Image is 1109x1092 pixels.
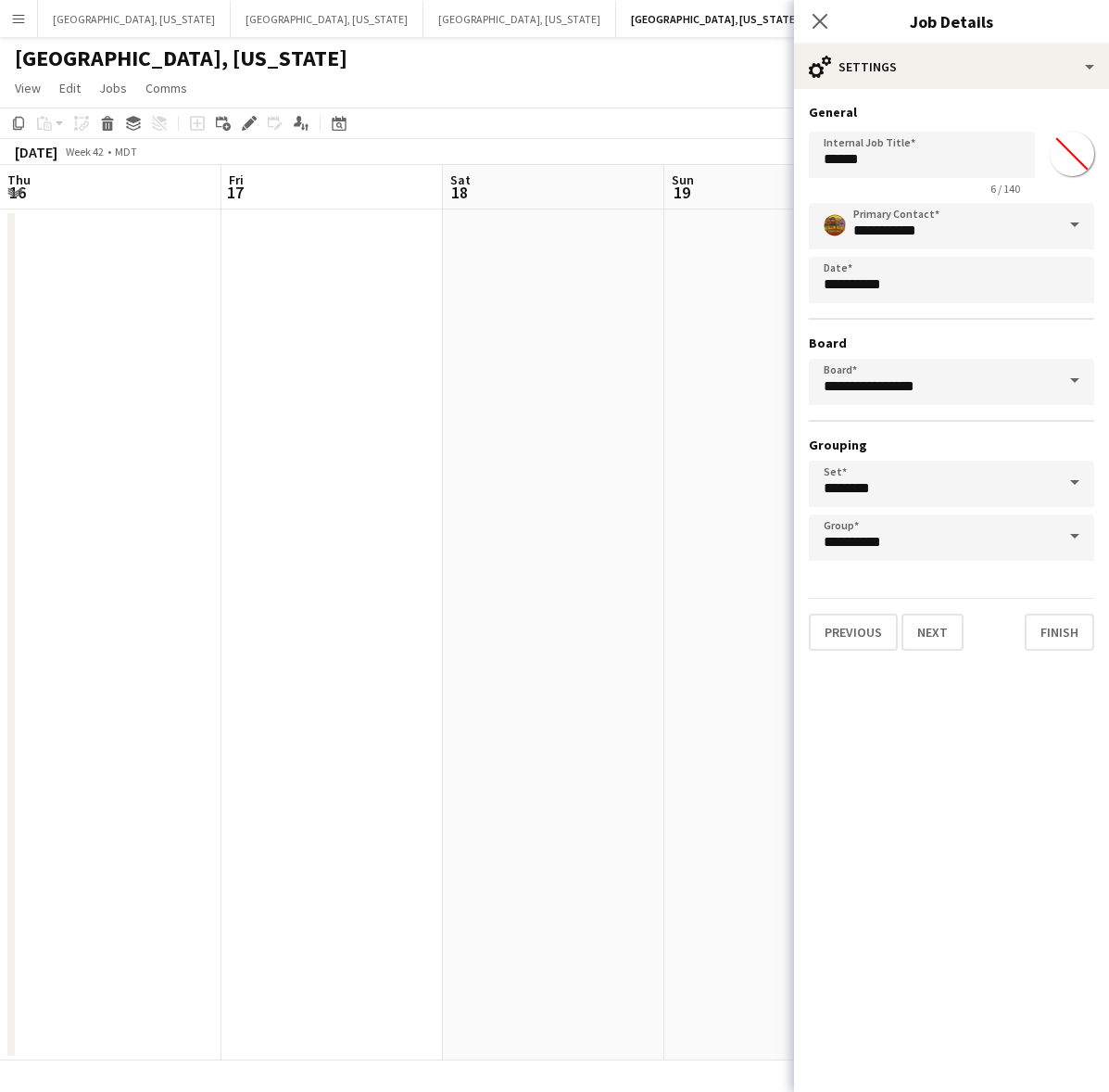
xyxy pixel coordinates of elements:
[901,614,964,651] button: Next
[229,171,244,188] span: Fri
[226,182,244,203] span: 17
[38,1,231,37] button: [GEOGRAPHIC_DATA], [US_STATE]
[809,335,1094,351] h3: Board
[672,171,694,188] span: Sun
[7,171,31,188] span: Thu
[450,171,471,188] span: Sat
[809,104,1094,121] h3: General
[423,1,616,37] button: [GEOGRAPHIC_DATA], [US_STATE]
[99,80,127,96] span: Jobs
[1025,614,1094,651] button: Finish
[115,145,137,159] div: MDT
[15,80,41,96] span: View
[138,76,195,100] a: Comms
[59,80,81,96] span: Edit
[92,76,134,100] a: Jobs
[794,44,1109,89] div: Settings
[976,182,1035,196] span: 6 / 140
[52,76,88,100] a: Edit
[145,80,187,96] span: Comms
[616,1,814,37] button: [GEOGRAPHIC_DATA], [US_STATE]
[231,1,423,37] button: [GEOGRAPHIC_DATA], [US_STATE]
[61,145,107,159] span: Week 42
[809,437,1094,453] h3: Grouping
[794,9,1109,33] h3: Job Details
[447,182,471,203] span: 18
[15,44,347,72] h1: [GEOGRAPHIC_DATA], [US_STATE]
[669,182,694,203] span: 19
[7,76,48,100] a: View
[5,182,31,203] span: 16
[809,614,898,651] button: Previous
[15,143,57,161] div: [DATE]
